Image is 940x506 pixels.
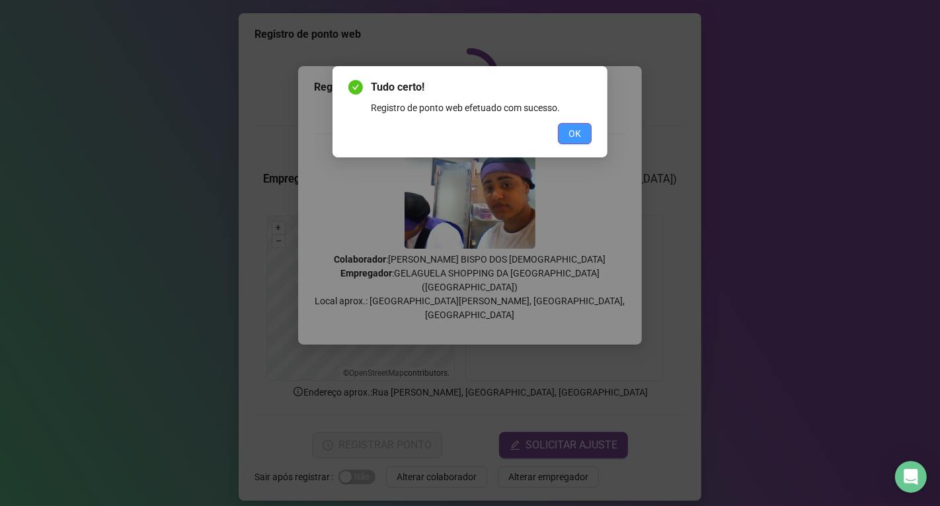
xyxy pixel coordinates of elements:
div: Open Intercom Messenger [895,461,927,493]
span: check-circle [348,80,363,95]
span: Tudo certo! [371,79,592,95]
span: OK [568,126,581,141]
button: OK [558,123,592,144]
div: Registro de ponto web efetuado com sucesso. [371,101,592,115]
